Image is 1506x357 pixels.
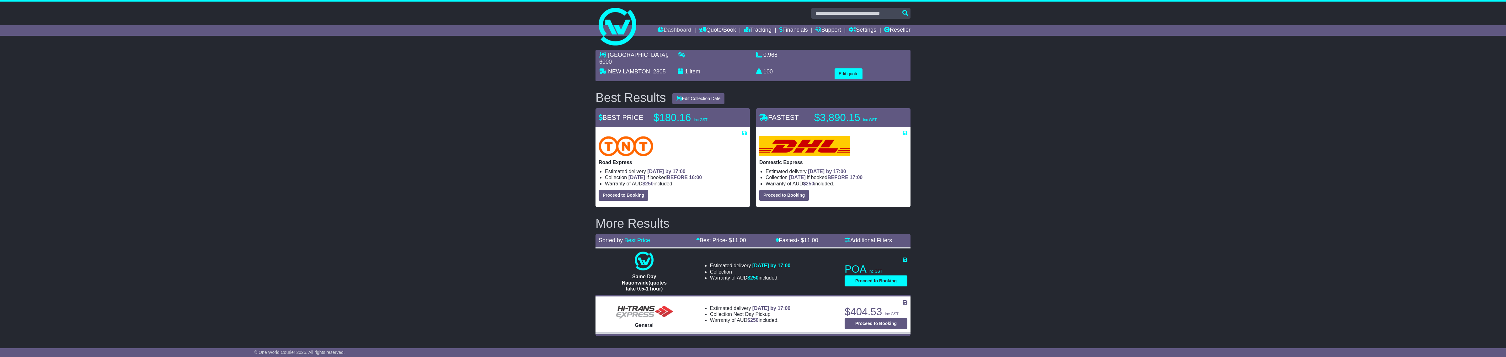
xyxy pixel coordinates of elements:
[710,317,791,323] li: Warranty of AUD included.
[642,181,654,186] span: $
[752,306,791,311] span: [DATE] by 17:00
[835,68,862,79] button: Edit quote
[776,237,818,243] a: Fastest- $11.00
[725,237,746,243] span: - $
[732,237,746,243] span: 11.00
[699,25,736,36] a: Quote/Book
[654,111,732,124] p: $180.16
[798,237,818,243] span: - $
[789,175,806,180] span: [DATE]
[599,190,648,201] button: Proceed to Booking
[804,237,818,243] span: 11.00
[815,25,841,36] a: Support
[759,190,809,201] button: Proceed to Booking
[608,68,650,75] span: NEW LAMBTON
[806,181,814,186] span: 250
[747,317,759,323] span: $
[827,175,848,180] span: BEFORE
[885,312,898,316] span: inc GST
[766,181,907,187] li: Warranty of AUD included.
[694,118,707,122] span: inc GST
[750,275,759,280] span: 250
[850,175,862,180] span: 17:00
[635,322,654,328] span: General
[845,306,907,318] p: $404.53
[635,252,654,270] img: One World Courier: Same Day Nationwide(quotes take 0.5-1 hour)
[808,169,846,174] span: [DATE] by 17:00
[696,237,746,243] a: Best Price- $11.00
[599,159,747,165] p: Road Express
[628,175,702,180] span: if booked
[710,305,791,311] li: Estimated delivery
[869,269,882,274] span: inc GST
[254,350,345,355] span: © One World Courier 2025. All rights reserved.
[863,118,877,122] span: inc GST
[605,181,747,187] li: Warranty of AUD included.
[689,175,702,180] span: 16:00
[710,269,791,275] li: Collection
[690,68,700,75] span: item
[849,25,876,36] a: Settings
[624,237,650,243] a: Best Price
[710,311,791,317] li: Collection
[710,263,791,269] li: Estimated delivery
[759,114,799,121] span: FASTEST
[884,25,911,36] a: Reseller
[647,169,686,174] span: [DATE] by 17:00
[733,312,770,317] span: Next Day Pickup
[845,318,907,329] button: Proceed to Booking
[845,237,892,243] a: Additional Filters
[605,168,747,174] li: Estimated delivery
[845,263,907,275] p: POA
[622,274,667,291] span: Same Day Nationwide(quotes take 0.5-1 hour)
[650,68,666,75] span: , 2305
[608,52,667,58] span: [GEOGRAPHIC_DATA]
[766,168,907,174] li: Estimated delivery
[599,136,653,156] img: TNT Domestic: Road Express
[803,181,814,186] span: $
[599,237,623,243] span: Sorted by
[628,175,645,180] span: [DATE]
[789,175,862,180] span: if booked
[763,52,777,58] span: 0.968
[763,68,773,75] span: 100
[779,25,808,36] a: Financials
[667,175,688,180] span: BEFORE
[752,263,791,268] span: [DATE] by 17:00
[744,25,772,36] a: Tracking
[658,25,691,36] a: Dashboard
[845,275,907,286] button: Proceed to Booking
[672,93,725,104] button: Edit Collection Date
[750,317,759,323] span: 250
[747,275,759,280] span: $
[759,136,850,156] img: DHL: Domestic Express
[613,301,676,319] img: HiTrans (Machship): General
[710,275,791,281] li: Warranty of AUD included.
[592,91,669,104] div: Best Results
[605,174,747,180] li: Collection
[599,114,643,121] span: BEST PRICE
[599,52,668,65] span: , 6000
[595,216,911,230] h2: More Results
[685,68,688,75] span: 1
[759,159,907,165] p: Domestic Express
[814,111,893,124] p: $3,890.15
[766,174,907,180] li: Collection
[645,181,654,186] span: 250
